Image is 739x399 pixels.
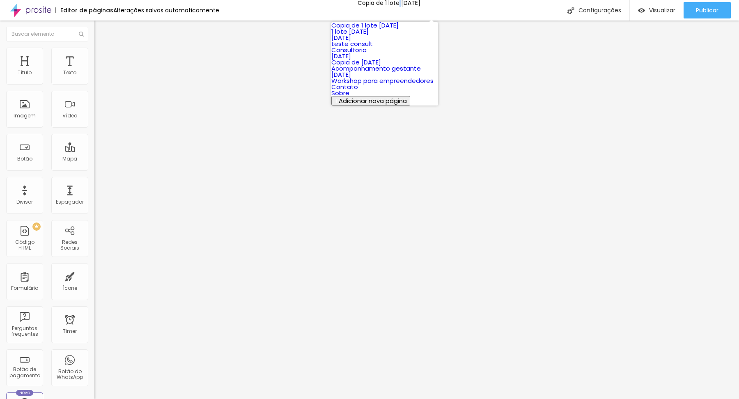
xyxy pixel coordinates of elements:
div: Redes Sociais [53,239,86,251]
div: Perguntas frequentes [8,326,41,337]
div: Botão de pagamento [8,367,41,378]
div: Botão [17,156,32,162]
div: Texto [63,70,76,76]
span: Publicar [696,7,718,14]
div: Divisor [16,199,33,205]
a: Acompanhamento gestante [331,64,421,73]
a: teste consult [331,39,373,48]
div: Espaçador [56,199,84,205]
button: Publicar [684,2,731,18]
a: Copia de [DATE] [331,58,381,66]
img: Icone [567,7,574,14]
a: Sobre [331,89,349,97]
a: [DATE] [331,70,351,79]
div: Botão do WhatsApp [53,369,86,381]
div: Imagem [14,113,36,119]
div: Formulário [11,285,38,291]
iframe: Editor [94,21,739,399]
div: Vídeo [62,113,77,119]
span: Adicionar nova página [339,96,407,105]
a: Consultoria [331,46,367,54]
div: Ícone [63,285,77,291]
div: Timer [63,328,77,334]
a: [DATE] [331,52,351,60]
div: Novo [16,390,34,396]
div: Editor de páginas [55,7,113,13]
button: Visualizar [630,2,684,18]
a: Copia de 1 lote [DATE] [331,21,399,30]
button: Adicionar nova página [331,96,410,105]
div: Mapa [62,156,77,162]
div: Título [18,70,32,76]
a: Contato [331,83,358,91]
img: Icone [79,32,84,37]
input: Buscar elemento [6,27,88,41]
div: Alterações salvas automaticamente [113,7,219,13]
span: Visualizar [649,7,675,14]
a: [DATE] [331,33,351,42]
a: 1 lote [DATE] [331,27,369,36]
a: Workshop para empreendedores [331,76,434,85]
div: Código HTML [8,239,41,251]
img: view-1.svg [638,7,645,14]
